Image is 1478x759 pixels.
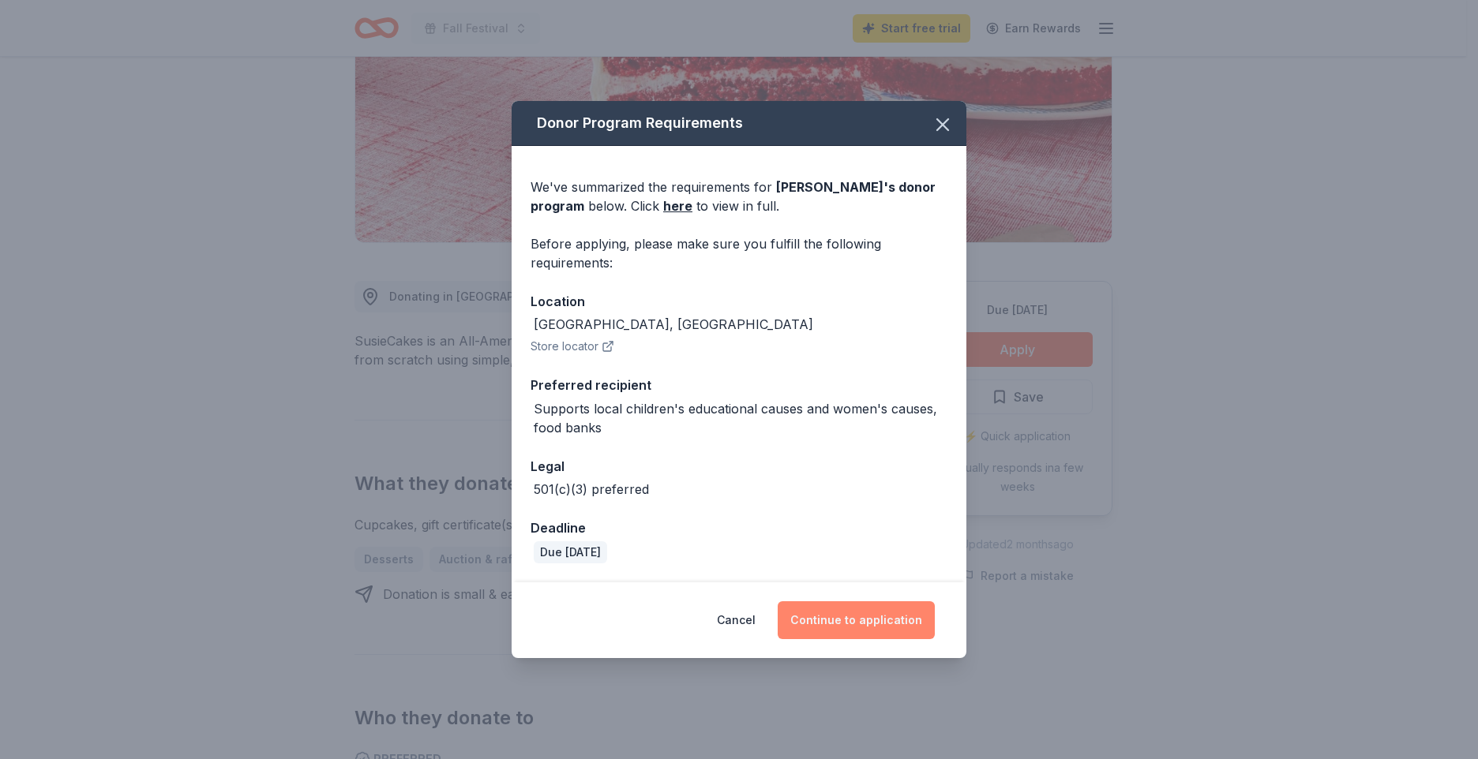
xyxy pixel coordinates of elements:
button: Cancel [717,601,756,639]
button: Continue to application [778,601,935,639]
div: Donor Program Requirements [512,101,966,146]
button: Store locator [531,337,614,356]
div: Due [DATE] [534,541,607,563]
div: Before applying, please make sure you fulfill the following requirements: [531,234,947,272]
div: Deadline [531,518,947,538]
div: [GEOGRAPHIC_DATA], [GEOGRAPHIC_DATA] [534,315,813,334]
div: Supports local children's educational causes and women's causes, food banks [534,399,947,437]
div: Legal [531,456,947,477]
div: 501(c)(3) preferred [534,480,649,499]
div: Location [531,291,947,312]
div: Preferred recipient [531,375,947,395]
a: here [663,196,692,215]
div: We've summarized the requirements for below. Click to view in full. [531,178,947,215]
